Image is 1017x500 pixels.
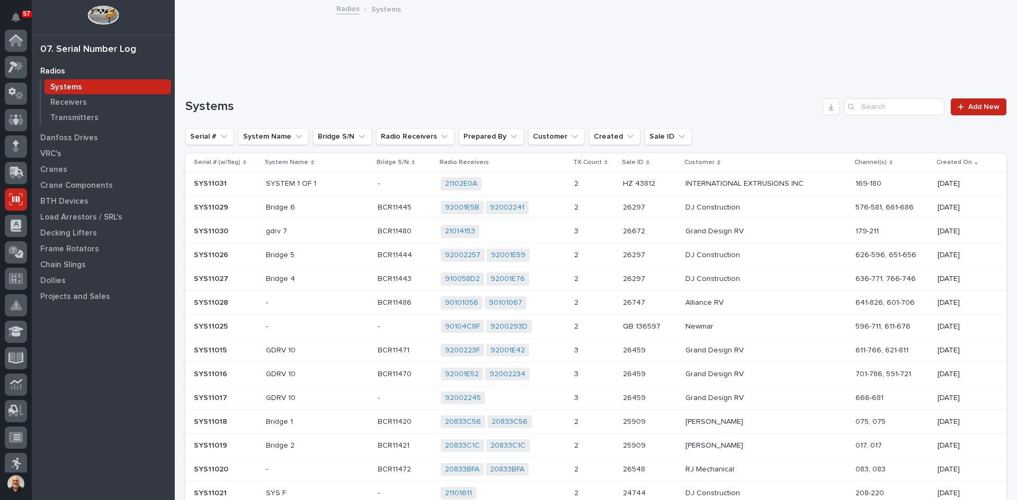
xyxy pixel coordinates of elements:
[378,201,414,212] p: BCR11445
[490,275,525,284] a: 92001E76
[445,370,479,379] a: 92001E52
[32,209,175,225] a: Load Arrestors / SRL's
[194,415,229,426] p: SYS11018
[844,98,944,115] div: Search
[266,275,369,284] p: Bridge 4
[40,213,122,222] p: Load Arrestors / SRL's
[623,249,647,260] p: 26297
[32,241,175,257] a: Frame Rotators
[685,441,846,450] p: [PERSON_NAME]
[685,370,846,379] p: Grand Design RV
[378,439,412,450] p: BCR11421
[684,157,715,168] p: Customer
[185,315,1006,339] tr: SYS11025SYS11025 --- 90104C8F 9200293D 22 QB 136597QB 136597 Newmar596-711, 611-676[DATE]
[266,251,369,260] p: Bridge 5
[194,157,240,168] p: Serial # (w/flag)
[194,487,229,498] p: SYS11021
[574,201,581,212] p: 2
[266,298,369,307] p: -
[40,181,113,190] p: Crane Components
[50,98,87,107] p: Receivers
[855,322,929,331] p: 596-711, 611-676
[32,288,175,304] a: Projects and Sales
[194,320,230,331] p: SYS11025
[40,260,86,270] p: Chain Slings
[685,275,846,284] p: DJ Construction
[490,346,525,355] a: 92001E42
[938,322,989,331] p: [DATE]
[623,225,647,236] p: 26672
[185,243,1006,267] tr: SYS11026SYS11026 Bridge 5BCR11444BCR11444 92002257 92001E59 22 2629726297 DJ Construction626-596,...
[266,179,369,188] p: SYSTEM 1 OF 1
[194,249,230,260] p: SYS11026
[378,487,382,498] p: -
[87,5,119,25] img: Workspace Logo
[23,10,30,17] p: 57
[185,291,1006,315] tr: SYS11028SYS11028 -BCR11486BCR11486 90101056 90101067 22 2674726747 Alliance RV641-826, 601-706[DATE]
[685,227,846,236] p: Grand Design RV
[194,201,230,212] p: SYS11029
[378,272,414,284] p: BCR11443
[194,344,229,355] p: SYS11015
[574,392,581,403] p: 3
[313,128,372,145] button: Bridge S/N
[265,157,308,168] p: System Name
[938,417,989,426] p: [DATE]
[445,322,480,331] a: 90104C8F
[185,196,1006,220] tr: SYS11029SYS11029 Bridge 6BCR11445BCR11445 92001E5B 92002241 22 2629726297 DJ Construction576-581,...
[936,157,972,168] p: Created On
[623,177,657,188] p: HZ 43812
[685,417,846,426] p: [PERSON_NAME]
[855,227,929,236] p: 179-211
[574,320,581,331] p: 2
[185,267,1006,291] tr: SYS11027SYS11027 Bridge 4BCR11443BCR11443 910058D2 92001E76 22 2629726297 DJ Construction636-771,...
[938,275,989,284] p: [DATE]
[938,179,989,188] p: [DATE]
[5,472,27,495] button: users-avatar
[938,441,989,450] p: [DATE]
[378,296,414,307] p: BCR11486
[854,157,887,168] p: Channel(s)
[938,203,989,212] p: [DATE]
[378,368,414,379] p: BCR11470
[376,128,454,145] button: Radio Receivers
[32,193,175,209] a: BTH Devices
[194,177,229,188] p: SYS11031
[855,417,929,426] p: 075, 075
[194,463,230,474] p: SYS11020
[855,298,929,307] p: 641-826, 601-706
[266,227,369,236] p: gdrv 7
[185,362,1006,386] tr: SYS11016SYS11016 GDRV 10BCR11470BCR11470 92001E52 92002234 33 2645926459 Grand Design RV701-786, ...
[574,272,581,284] p: 2
[185,410,1006,434] tr: SYS11018SYS11018 Bridge 1BCR11420BCR11420 20833C56 20833C56 22 2590925909 [PERSON_NAME]075, 075[D...
[490,203,524,212] a: 92002241
[378,177,382,188] p: -
[685,251,846,260] p: DJ Construction
[194,392,229,403] p: SYS11017
[445,417,481,426] a: 20833C56
[194,272,230,284] p: SYS11027
[574,368,581,379] p: 3
[574,344,581,355] p: 3
[490,465,524,474] a: 20833BFA
[266,322,369,331] p: -
[40,67,65,76] p: Radios
[194,296,230,307] p: SYS11028
[445,441,480,450] a: 20833C1C
[938,346,989,355] p: [DATE]
[377,157,409,168] p: Bridge S/N
[378,344,412,355] p: BCR11471
[623,320,663,331] p: QB 136597
[371,3,401,14] p: Systems
[266,370,369,379] p: GDRV 10
[185,339,1006,362] tr: SYS11015SYS11015 GDRV 10BCR11471BCR11471 9200223F 92001E42 33 2645926459 Grand Design RV611-766, ...
[855,441,929,450] p: 017, 017
[41,95,175,110] a: Receivers
[459,128,524,145] button: Prepared By
[41,79,175,94] a: Systems
[855,394,929,403] p: 666-681
[489,370,525,379] a: 92002234
[32,130,175,146] a: Danfoss Drives
[378,320,382,331] p: -
[685,322,846,331] p: Newmar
